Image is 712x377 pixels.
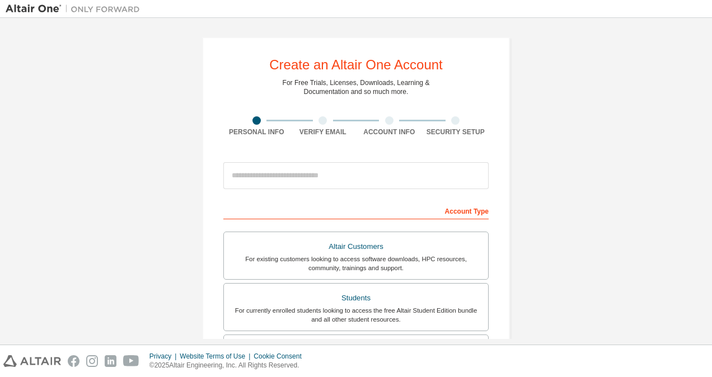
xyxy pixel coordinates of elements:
[149,361,308,370] p: © 2025 Altair Engineering, Inc. All Rights Reserved.
[123,355,139,367] img: youtube.svg
[223,201,489,219] div: Account Type
[254,352,308,361] div: Cookie Consent
[231,239,481,255] div: Altair Customers
[231,306,481,324] div: For currently enrolled students looking to access the free Altair Student Edition bundle and all ...
[290,128,357,136] div: Verify Email
[231,290,481,306] div: Students
[231,255,481,272] div: For existing customers looking to access software downloads, HPC resources, community, trainings ...
[180,352,254,361] div: Website Terms of Use
[223,128,290,136] div: Personal Info
[283,78,430,96] div: For Free Trials, Licenses, Downloads, Learning & Documentation and so much more.
[3,355,61,367] img: altair_logo.svg
[356,128,423,136] div: Account Info
[86,355,98,367] img: instagram.svg
[105,355,116,367] img: linkedin.svg
[6,3,146,15] img: Altair One
[68,355,79,367] img: facebook.svg
[149,352,180,361] div: Privacy
[423,128,489,136] div: Security Setup
[269,58,443,72] div: Create an Altair One Account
